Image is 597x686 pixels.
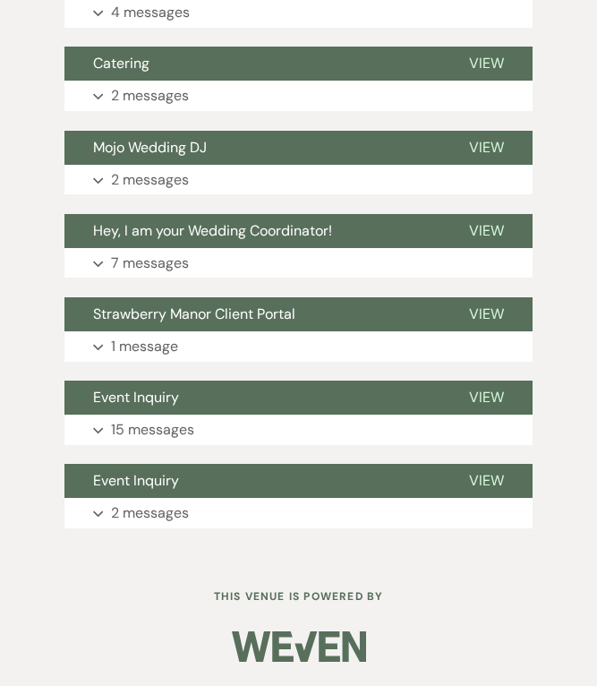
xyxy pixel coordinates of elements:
p: 2 messages [111,168,189,192]
button: Catering [64,47,440,81]
button: Event Inquiry [64,464,440,498]
button: View [440,464,533,498]
span: Hey, I am your Wedding Coordinator! [93,221,332,240]
span: View [469,54,504,73]
button: 15 messages [64,415,533,445]
span: View [469,388,504,407]
button: View [440,297,533,331]
span: Catering [93,54,149,73]
span: Mojo Wedding DJ [93,138,207,157]
button: 2 messages [64,498,533,528]
button: View [440,47,533,81]
span: Event Inquiry [93,388,179,407]
span: View [469,304,504,323]
button: 7 messages [64,248,533,279]
span: View [469,471,504,490]
button: 2 messages [64,81,533,111]
img: Weven Logo [232,620,366,682]
button: View [440,214,533,248]
button: Event Inquiry [64,381,440,415]
span: Strawberry Manor Client Portal [93,304,295,323]
button: Mojo Wedding DJ [64,131,440,165]
p: 4 messages [111,1,190,24]
p: 15 messages [111,418,194,442]
button: Hey, I am your Wedding Coordinator! [64,214,440,248]
button: 1 message [64,331,533,362]
button: Strawberry Manor Client Portal [64,297,440,331]
p: 1 message [111,335,178,358]
span: Event Inquiry [93,471,179,490]
p: 2 messages [111,502,189,525]
button: 2 messages [64,165,533,195]
p: 2 messages [111,84,189,107]
span: View [469,138,504,157]
p: 7 messages [111,252,189,275]
button: View [440,381,533,415]
span: View [469,221,504,240]
button: View [440,131,533,165]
